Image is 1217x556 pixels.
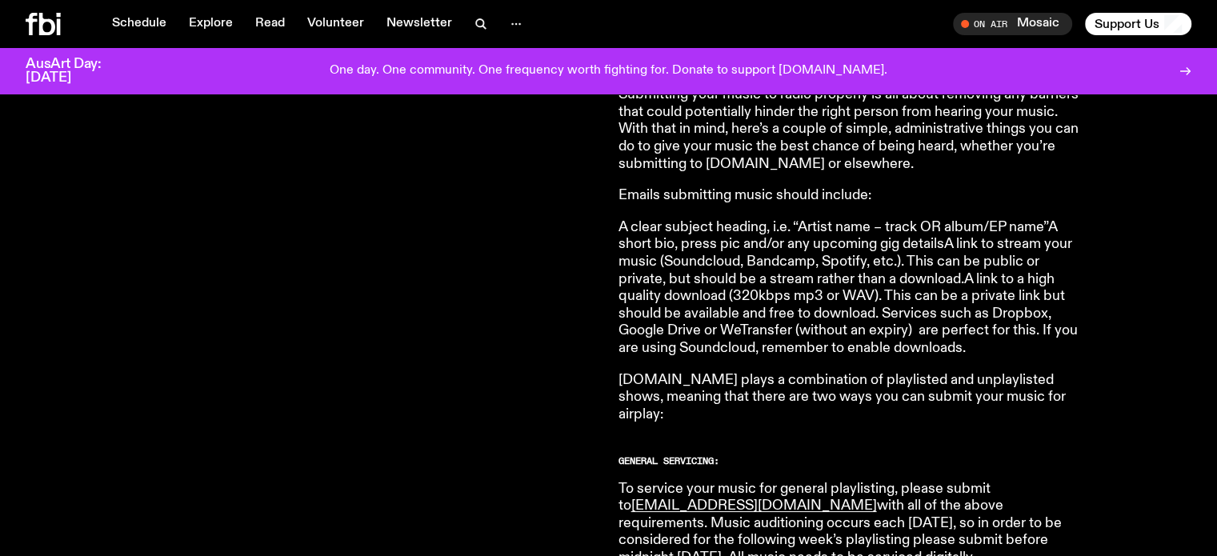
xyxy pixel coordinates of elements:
p: One day. One community. One frequency worth fighting for. Donate to support [DOMAIN_NAME]. [330,64,887,78]
a: Schedule [102,13,176,35]
a: Newsletter [377,13,462,35]
button: Support Us [1085,13,1191,35]
p: Submitting your music to radio properly is all about removing any barriers that could potentially... [619,86,1079,173]
p: A clear subject heading, i.e. “Artist name – track OR album/EP name”A short bio, press pic and/or... [619,219,1079,358]
a: [EMAIL_ADDRESS][DOMAIN_NAME] [631,498,877,513]
span: Support Us [1095,17,1159,31]
h3: AusArt Day: [DATE] [26,58,128,85]
p: [DOMAIN_NAME] plays a combination of playlisted and unplaylisted shows, meaning that there are tw... [619,372,1079,424]
p: Emails submitting music should include: [619,187,1079,205]
strong: GENERAL SERVICING: [619,454,719,467]
a: Volunteer [298,13,374,35]
a: Read [246,13,294,35]
a: Explore [179,13,242,35]
button: On AirMosaic [953,13,1072,35]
